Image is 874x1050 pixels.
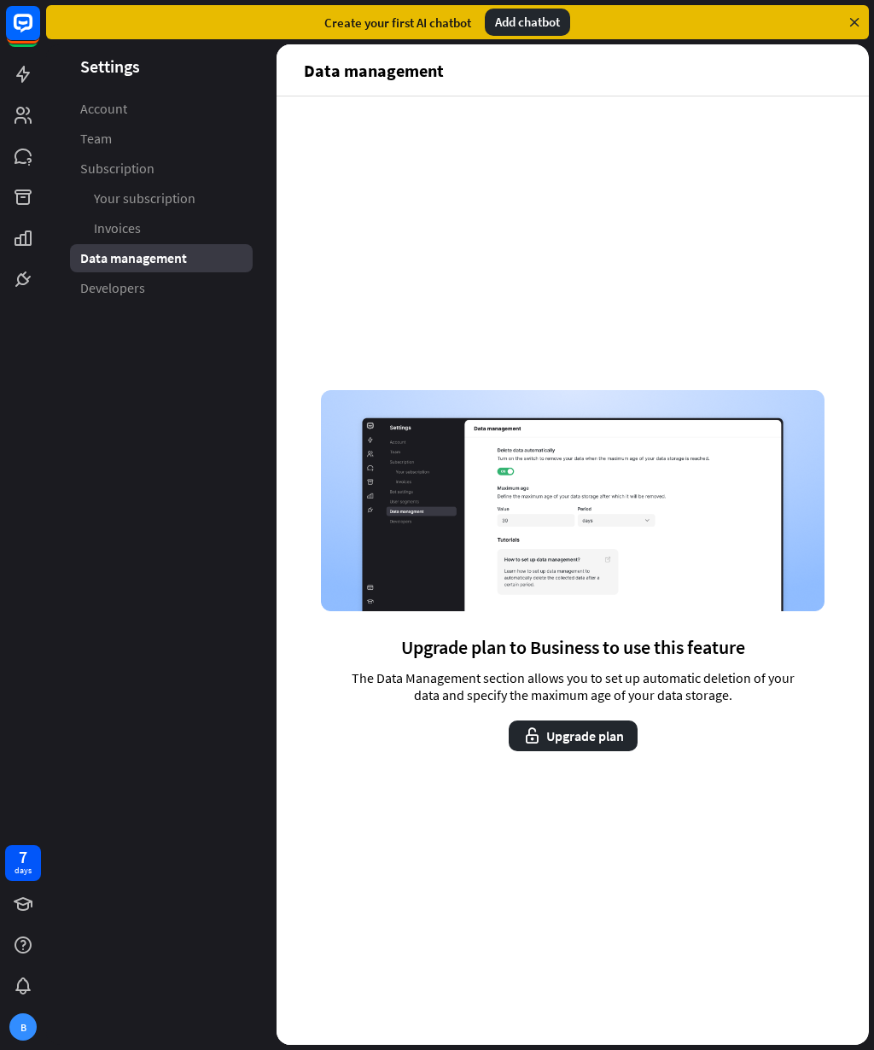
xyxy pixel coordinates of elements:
span: Upgrade plan to Business to use this feature [401,635,745,659]
button: Upgrade plan [509,720,638,751]
span: Invoices [94,219,141,237]
header: Data management [277,44,869,96]
span: Subscription [80,160,154,178]
a: Invoices [70,214,253,242]
header: Settings [46,55,277,78]
span: Data management [80,249,187,267]
div: 7 [19,849,27,865]
span: Developers [80,279,145,297]
span: Team [80,130,112,148]
span: Account [80,100,127,118]
a: 7 days [5,845,41,881]
div: days [15,865,32,877]
a: Account [70,95,253,123]
a: Team [70,125,253,153]
span: Your subscription [94,190,195,207]
div: B [9,1013,37,1041]
div: Create your first AI chatbot [324,15,471,31]
a: Developers [70,274,253,302]
span: The Data Management section allows you to set up automatic deletion of your data and specify the ... [338,669,807,703]
a: Your subscription [70,184,253,213]
div: Add chatbot [485,9,570,36]
img: Data management page screenshot [321,390,824,612]
a: Subscription [70,155,253,183]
